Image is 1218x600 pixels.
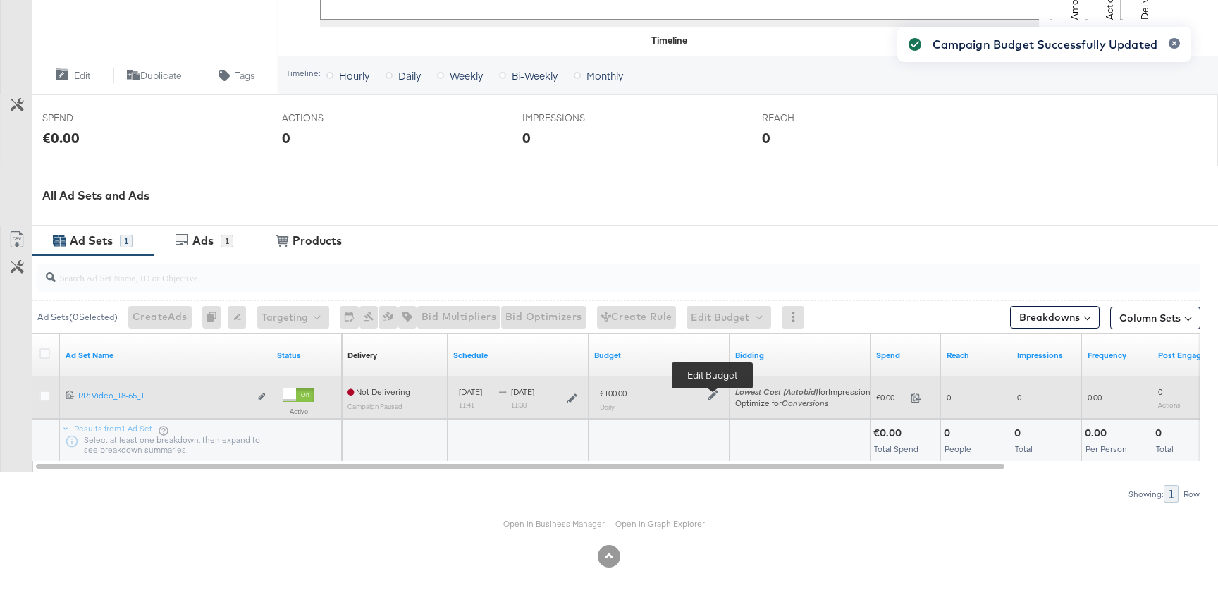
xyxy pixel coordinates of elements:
[285,68,321,78] div: Timeline:
[512,68,558,82] span: Bi-Weekly
[195,67,278,84] button: Tags
[120,235,133,247] div: 1
[66,350,266,361] a: Your Ad Set name.
[876,350,935,361] a: The total amount spent to date.
[56,258,1095,286] input: Search Ad Set Name, ID or Objective
[600,403,615,411] sub: Daily
[522,111,628,125] span: IMPRESSIONS
[735,386,818,397] em: Lowest Cost (Autobid)
[282,111,388,125] span: ACTIONS
[235,69,255,82] span: Tags
[42,188,1218,204] div: All Ad Sets and Ads
[293,233,342,249] div: Products
[31,67,113,84] button: Edit
[782,398,828,408] em: Conversions
[347,386,410,397] span: Not Delivering
[873,427,906,440] div: €0.00
[283,407,314,416] label: Active
[615,518,705,529] a: Open in Graph Explorer
[594,350,724,361] a: Shows the current budget of Ad Set.
[42,111,148,125] span: SPEND
[511,400,527,409] sub: 11:38
[459,386,482,397] span: [DATE]
[459,400,474,409] sub: 11:41
[874,443,918,454] span: Total Spend
[735,398,875,409] div: Optimize for
[339,68,369,82] span: Hourly
[42,128,80,148] div: €0.00
[735,386,875,397] span: for Impressions
[450,68,483,82] span: Weekly
[347,402,402,410] sub: Campaign Paused
[511,386,534,397] span: [DATE]
[277,350,336,361] a: Shows the current state of your Ad Set.
[600,388,627,399] div: €100.00
[202,306,228,329] div: 0
[282,128,290,148] div: 0
[78,390,250,405] a: RR: Video_18-65_1
[522,128,531,148] div: 0
[74,69,90,82] span: Edit
[586,68,623,82] span: Monthly
[140,69,182,82] span: Duplicate
[347,350,377,361] a: Reflects the ability of your Ad Set to achieve delivery based on ad states, schedule and budget.
[192,233,214,249] div: Ads
[70,233,113,249] div: Ad Sets
[37,311,118,324] div: Ad Sets ( 0 Selected)
[503,518,605,529] a: Open in Business Manager
[78,390,250,401] div: RR: Video_18-65_1
[453,350,583,361] a: Shows when your Ad Set is scheduled to deliver.
[762,128,770,148] div: 0
[221,235,233,247] div: 1
[347,350,377,361] div: Delivery
[876,392,905,403] span: €0.00
[398,68,421,82] span: Daily
[113,67,196,84] button: Duplicate
[762,111,868,125] span: REACH
[735,350,865,361] a: Shows your bid and optimisation settings for this Ad Set.
[933,36,1157,53] div: Campaign Budget Successfully Updated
